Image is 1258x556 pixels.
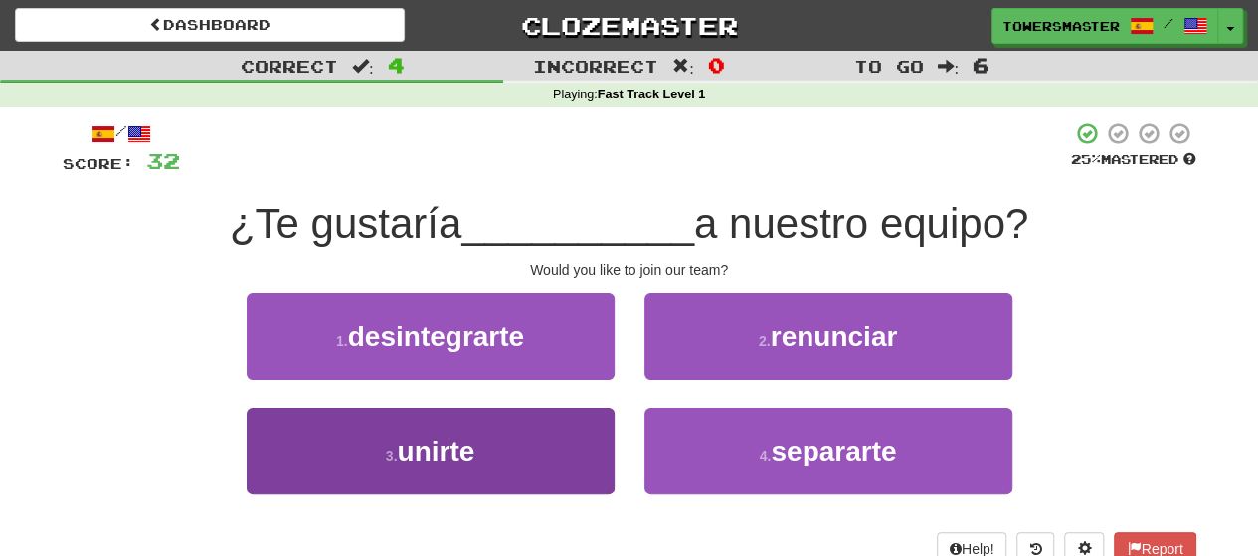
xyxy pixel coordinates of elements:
[598,88,706,101] strong: Fast Track Level 1
[991,8,1218,44] a: towersmaster /
[397,436,474,466] span: unirte
[1071,151,1101,167] span: 25 %
[15,8,405,42] a: Dashboard
[853,56,923,76] span: To go
[241,56,338,76] span: Correct
[771,321,898,352] span: renunciar
[973,53,989,77] span: 6
[146,148,180,173] span: 32
[1164,16,1173,30] span: /
[247,408,615,494] button: 3.unirte
[63,260,1196,279] div: Would you like to join our team?
[1071,151,1196,169] div: Mastered
[63,121,180,146] div: /
[435,8,824,43] a: Clozemaster
[348,321,524,352] span: desintegrarte
[336,333,348,349] small: 1 .
[461,200,694,247] span: __________
[771,436,896,466] span: separarte
[388,53,405,77] span: 4
[708,53,725,77] span: 0
[760,448,772,463] small: 4 .
[644,408,1012,494] button: 4.separarte
[672,58,694,75] span: :
[230,200,461,247] span: ¿Te gustaría
[694,200,1028,247] span: a nuestro equipo?
[63,155,134,172] span: Score:
[247,293,615,380] button: 1.desintegrarte
[386,448,398,463] small: 3 .
[1002,17,1120,35] span: towersmaster
[533,56,658,76] span: Incorrect
[352,58,374,75] span: :
[644,293,1012,380] button: 2.renunciar
[937,58,959,75] span: :
[759,333,771,349] small: 2 .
